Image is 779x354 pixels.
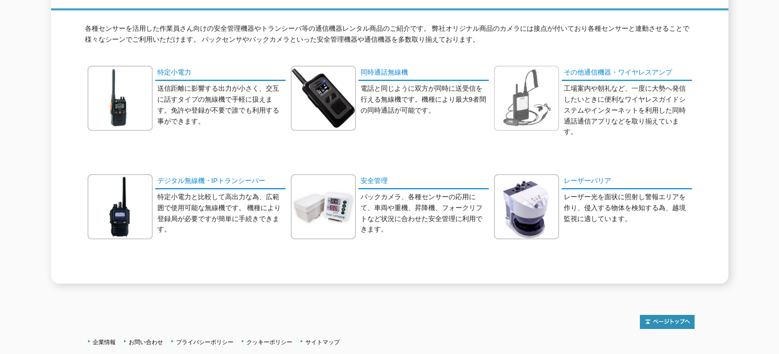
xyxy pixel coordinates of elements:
img: その他通信機器・ワイヤレスアンプ [494,66,559,131]
p: 工場案内や朝礼など、一度に大勢へ発信したいときに便利なワイヤレスガイドシステムやインターネットを利用した同時通話通信アプリなどを取り揃えています。 [564,83,692,138]
img: 特定小電力 [88,66,153,131]
a: 同時通話無線機 [358,66,489,81]
p: 送信距離に影響する出力が小さく、交互に話すタイプの無線機で手軽に扱えます。免許や登録が不要で誰でも利用する事ができます。 [157,83,286,127]
img: 安全管理 [291,174,356,239]
a: 特定小電力 [155,66,286,81]
p: 特定小電力と比較して高出力な為、広範囲で使用可能な無線機です。 機種により登録局が必要ですが簡単に手続きできます。 [157,192,286,235]
img: トップページへ [640,315,695,329]
a: お問い合わせ [129,339,163,345]
img: 同時通話無線機 [291,66,356,131]
a: 安全管理 [358,174,489,189]
a: デジタル無線機・IPトランシーバー [155,174,286,189]
p: バックカメラ、各種センサーの応用にて、車両や重機、昇降機、フォークリフトなど状況に合わせた安全管理に利用できます。 [361,192,489,235]
a: プライバシーポリシー [176,339,233,345]
p: 各種センサーを活用した作業員さん向けの安全管理機器やトランシーバ等の通信機器レンタル商品のご紹介です。 弊社オリジナル商品のカメラには接点が付いており各種センサーと連動させることで様々なシーンで... [85,23,695,51]
p: レーザー光を面状に照射し警報エリアを作り、侵入する物体を検知する為、越境監視に適しています。 [564,192,692,224]
a: その他通信機器・ワイヤレスアンプ [562,66,692,81]
a: クッキーポリシー [246,339,292,345]
a: レーザーバリア [562,174,692,189]
img: デジタル無線機・IPトランシーバー [88,174,153,239]
a: 企業情報 [93,339,116,345]
p: 電話と同じように双方が同時に送受信を行える無線機です。機種により最大9者間の同時通話が可能です。 [361,83,489,116]
a: サイトマップ [305,339,340,345]
img: レーザーバリア [494,174,559,239]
